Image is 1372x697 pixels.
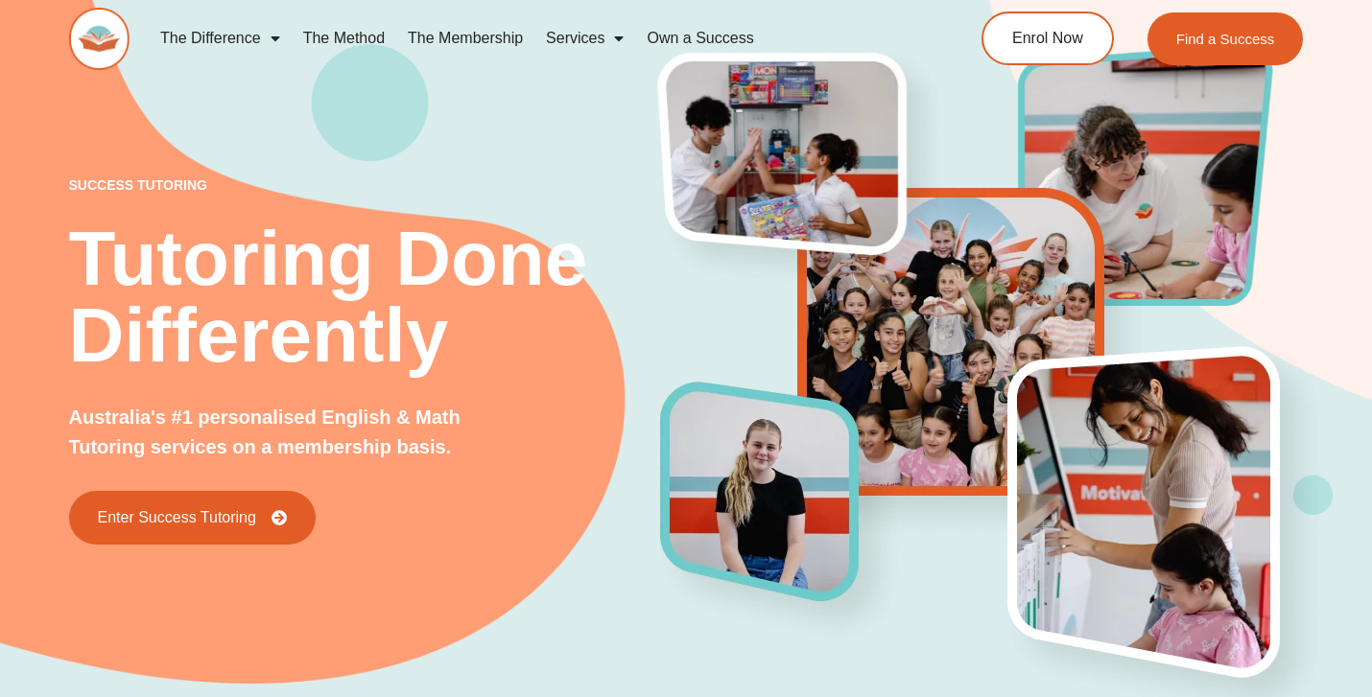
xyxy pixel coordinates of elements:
a: The Membership [396,16,534,60]
a: Enrol Now [982,12,1114,65]
a: Own a Success [635,16,765,60]
p: Australia's #1 personalised English & Math Tutoring services on a membership basis. [69,403,502,462]
a: The Difference [149,16,292,60]
a: Services [534,16,635,60]
h2: Tutoring Done Differently [69,221,662,374]
nav: Menu [149,16,911,60]
p: success tutoring [69,178,662,192]
a: Find a Success [1147,12,1304,65]
span: Find a Success [1176,32,1275,46]
span: Enter Success Tutoring [98,510,256,525]
a: The Method [292,16,396,60]
a: Enter Success Tutoring [69,491,316,545]
span: Enrol Now [1012,31,1083,46]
